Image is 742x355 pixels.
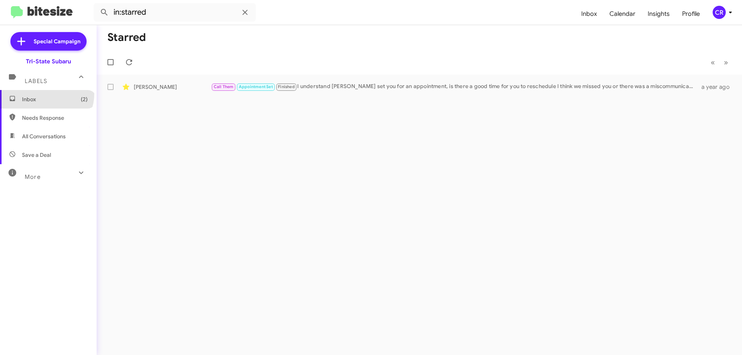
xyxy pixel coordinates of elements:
span: Special Campaign [34,37,80,45]
h1: Starred [107,31,146,44]
button: CR [706,6,733,19]
span: (2) [81,95,88,103]
div: [PERSON_NAME] [134,83,211,91]
a: Special Campaign [10,32,87,51]
span: Appointment Set [239,84,273,89]
button: Next [719,54,733,70]
div: CR [713,6,726,19]
div: a year ago [699,83,736,91]
span: Save a Deal [22,151,51,159]
span: Needs Response [22,114,88,122]
span: Labels [25,78,47,85]
span: » [724,58,728,67]
span: « [711,58,715,67]
a: Calendar [603,3,642,25]
span: Call Them [214,84,234,89]
a: Inbox [575,3,603,25]
input: Search [94,3,256,22]
nav: Page navigation example [706,54,733,70]
a: Profile [676,3,706,25]
div: Tri-State Subaru [26,58,71,65]
span: More [25,173,41,180]
div: I understand [PERSON_NAME] set you for an appointment, is there a good time for you to reschedule... [211,82,699,91]
span: Finished [278,84,295,89]
span: All Conversations [22,132,66,140]
button: Previous [706,54,720,70]
span: Inbox [22,95,88,103]
a: Insights [642,3,676,25]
